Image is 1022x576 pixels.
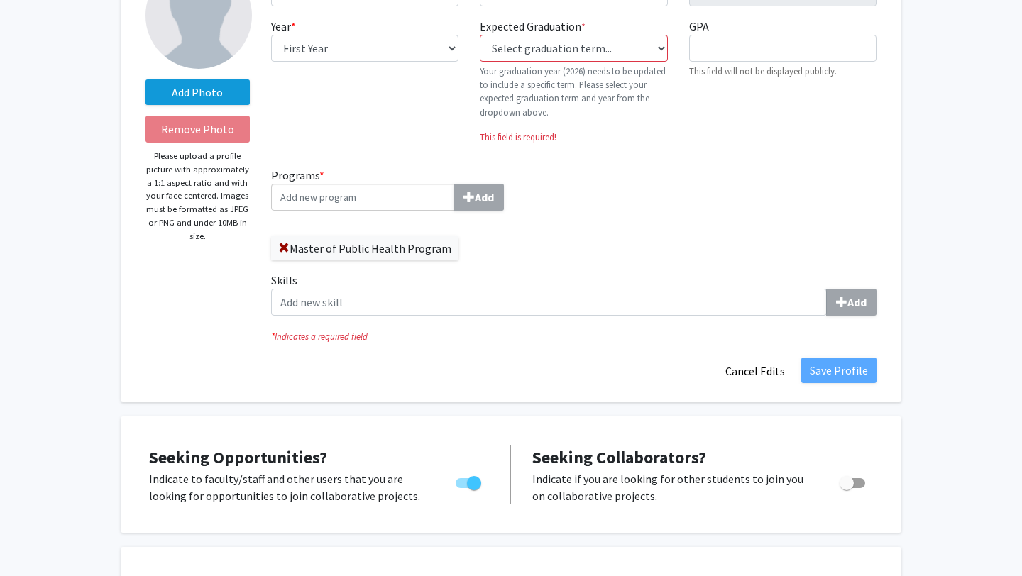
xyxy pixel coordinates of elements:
[271,18,296,35] label: Year
[480,65,667,119] p: Your graduation year (2026) needs to be updated to include a specific term. Please select your ex...
[689,18,709,35] label: GPA
[271,272,877,316] label: Skills
[145,116,250,143] button: Remove Photo
[271,330,877,343] i: Indicates a required field
[450,470,489,492] div: Toggle
[149,446,327,468] span: Seeking Opportunities?
[480,18,586,35] label: Expected Graduation
[271,184,454,211] input: Programs*Add
[532,470,813,504] p: Indicate if you are looking for other students to join you on collaborative projects.
[454,184,504,211] button: Programs*
[149,470,429,504] p: Indicate to faculty/staff and other users that you are looking for opportunities to join collabor...
[271,167,564,211] label: Programs
[826,289,877,316] button: Skills
[834,470,873,492] div: Toggle
[145,79,250,105] label: AddProfile Picture
[11,512,60,565] iframe: Chat
[271,289,827,316] input: SkillsAdd
[480,131,667,144] p: This field is required!
[532,446,706,468] span: Seeking Collaborators?
[801,358,877,383] button: Save Profile
[475,190,494,204] b: Add
[271,236,458,260] label: Master of Public Health Program
[689,65,837,77] small: This field will not be displayed publicly.
[847,295,867,309] b: Add
[716,358,794,384] button: Cancel Edits
[145,150,250,243] p: Please upload a profile picture with approximately a 1:1 aspect ratio and with your face centered...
